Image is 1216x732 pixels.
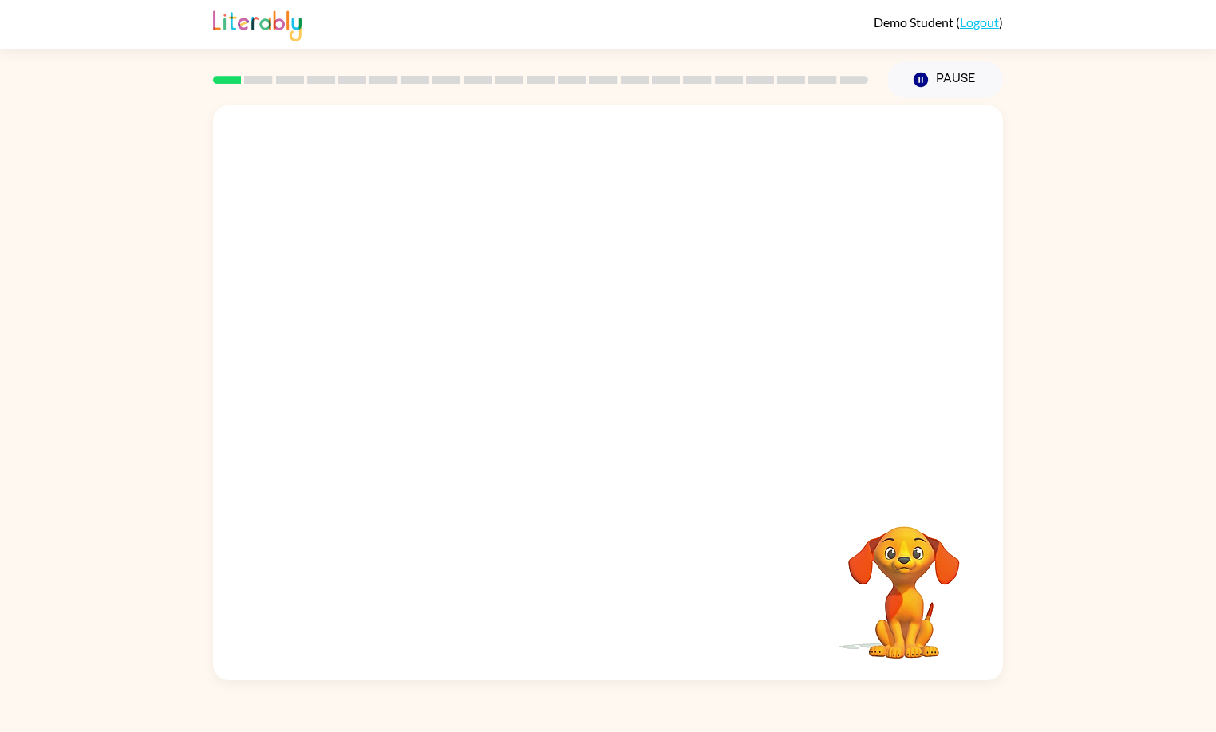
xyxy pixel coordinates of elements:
[874,14,956,30] span: Demo Student
[824,502,984,661] video: Your browser must support playing .mp4 files to use Literably. Please try using another browser.
[960,14,999,30] a: Logout
[874,14,1003,30] div: ( )
[213,6,302,41] img: Literably
[887,61,1003,98] button: Pause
